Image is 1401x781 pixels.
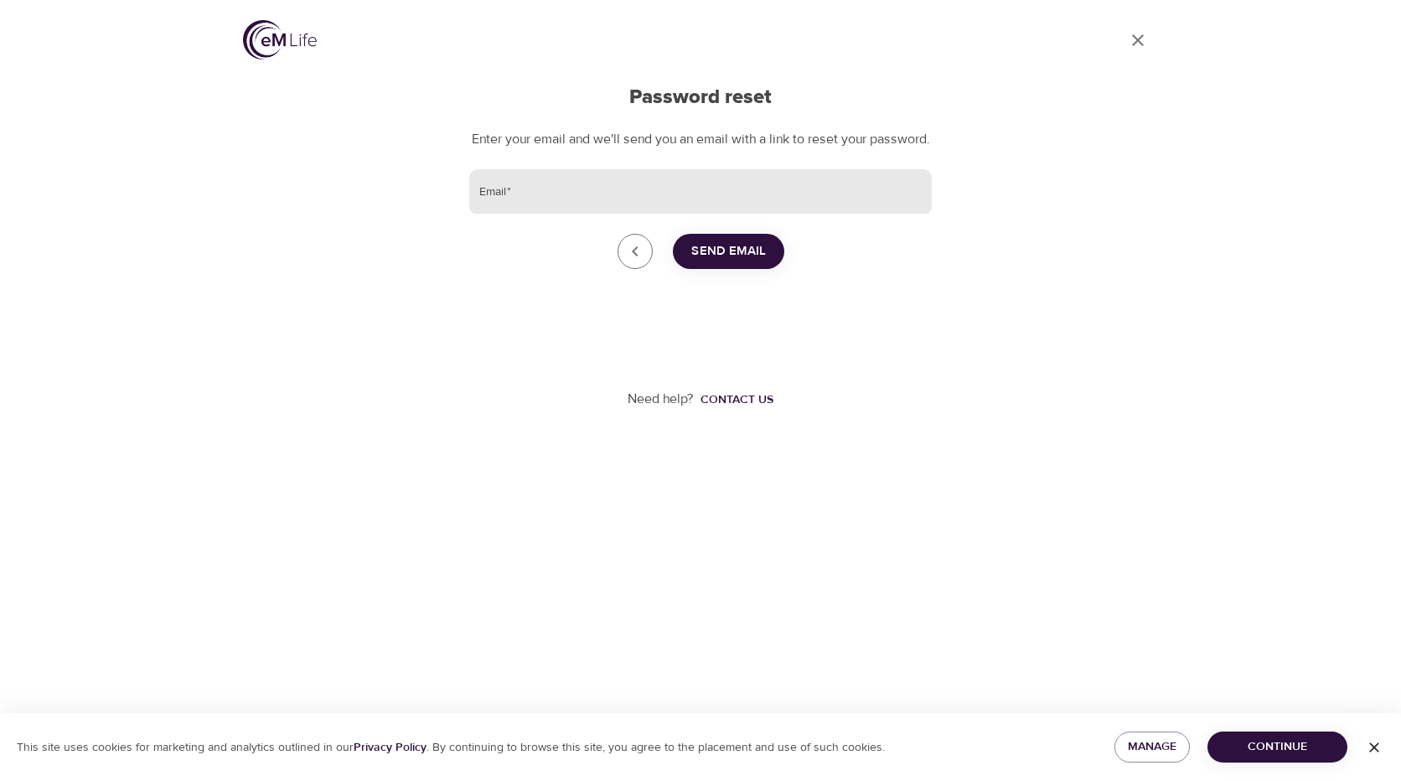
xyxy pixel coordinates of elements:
a: Privacy Policy [354,740,427,755]
a: close [618,234,653,269]
button: Continue [1207,732,1347,763]
span: Continue [1221,737,1334,758]
button: Send Email [673,234,784,269]
p: Need help? [628,390,694,409]
p: Enter your email and we'll send you an email with a link to reset your password. [469,130,932,149]
a: close [1118,20,1158,60]
span: Manage [1128,737,1176,758]
span: Send Email [691,241,766,262]
img: logo [243,20,317,59]
button: Manage [1114,732,1190,763]
a: Contact us [694,391,773,408]
div: Contact us [700,391,773,408]
h2: Password reset [469,85,932,110]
